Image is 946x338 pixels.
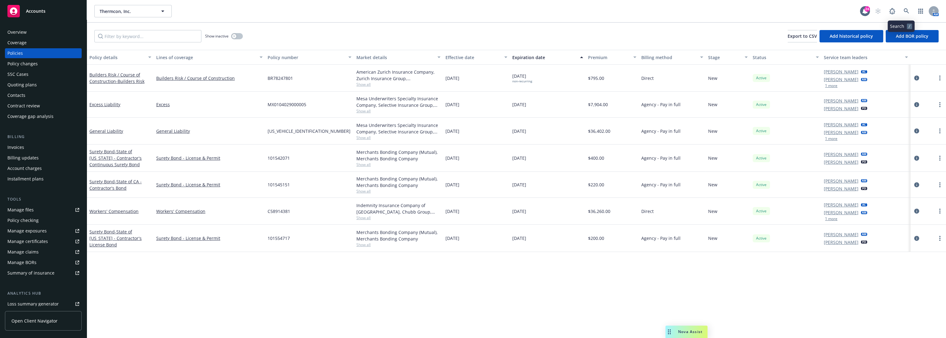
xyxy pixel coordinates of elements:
[512,208,526,214] span: [DATE]
[872,5,884,17] a: Start snowing
[5,299,82,309] a: Loss summary generator
[89,102,120,107] a: Excess Liability
[7,205,34,215] div: Manage files
[7,258,37,267] div: Manage BORs
[156,181,263,188] a: Surety Bond - License & Permit
[914,5,927,17] a: Switch app
[356,108,441,114] span: Show all
[268,75,293,81] span: BR78247801
[5,226,82,236] a: Manage exposures
[900,5,913,17] a: Search
[268,155,290,161] span: 101542071
[665,326,673,338] div: Drag to move
[7,27,27,37] div: Overview
[755,155,768,161] span: Active
[588,235,604,241] span: $200.00
[864,6,870,12] div: 24
[755,102,768,107] span: Active
[445,128,459,134] span: [DATE]
[708,155,717,161] span: New
[512,79,532,83] div: non-recurring
[89,149,142,167] a: Surety Bond
[641,128,681,134] span: Agency - Pay in full
[512,101,526,108] span: [DATE]
[5,153,82,163] a: Billing updates
[100,8,153,15] span: Thermcon, Inc.
[26,9,45,14] span: Accounts
[755,182,768,188] span: Active
[5,142,82,152] a: Invoices
[913,127,920,135] a: circleInformation
[7,153,39,163] div: Billing updates
[5,196,82,202] div: Tools
[87,50,154,65] button: Policy details
[7,111,54,121] div: Coverage gap analysis
[750,50,821,65] button: Status
[586,50,639,65] button: Premium
[886,5,898,17] a: Report a Bug
[886,30,939,42] button: Add BOR policy
[156,54,256,61] div: Lines of coverage
[936,181,944,188] a: more
[205,33,229,39] span: Show inactive
[708,181,717,188] span: New
[7,142,24,152] div: Invoices
[588,181,604,188] span: $220.00
[5,90,82,100] a: Contacts
[356,69,441,82] div: American Zurich Insurance Company, Zurich Insurance Group, [GEOGRAPHIC_DATA] Assure/[GEOGRAPHIC_D...
[641,181,681,188] span: Agency - Pay in full
[510,50,586,65] button: Expiration date
[824,239,858,245] a: [PERSON_NAME]
[156,155,263,161] a: Surety Bond - License & Permit
[641,54,696,61] div: Billing method
[89,72,144,84] a: Builders Risk / Course of Construction
[7,80,37,90] div: Quoting plans
[824,201,858,208] a: [PERSON_NAME]
[89,179,142,191] span: - State of CA - Contractor's Bond
[641,235,681,241] span: Agency - Pay in full
[5,59,82,69] a: Policy changes
[824,159,858,165] a: [PERSON_NAME]
[824,54,901,61] div: Service team leaders
[356,175,441,188] div: Merchants Bonding Company (Mutual), Merchants Bonding Company
[913,154,920,162] a: circleInformation
[512,155,526,161] span: [DATE]
[755,75,768,81] span: Active
[156,101,263,108] a: Excess
[445,208,459,214] span: [DATE]
[936,127,944,135] a: more
[830,33,873,39] span: Add historical policy
[7,299,59,309] div: Loss summary generator
[5,27,82,37] a: Overview
[94,5,172,17] button: Thermcon, Inc.
[445,75,459,81] span: [DATE]
[819,30,883,42] button: Add historical policy
[5,268,82,278] a: Summary of insurance
[512,73,532,83] span: [DATE]
[268,128,350,134] span: [US_VEHICLE_IDENTIFICATION_NUMBER]
[708,101,717,108] span: New
[639,50,706,65] button: Billing method
[156,128,263,134] a: General Liability
[356,135,441,140] span: Show all
[5,290,82,297] div: Analytics hub
[825,217,837,221] button: 1 more
[156,235,263,241] a: Surety Bond - License & Permit
[641,155,681,161] span: Agency - Pay in full
[7,174,44,184] div: Installment plans
[7,59,38,69] div: Policy changes
[5,247,82,257] a: Manage claims
[824,185,858,192] a: [PERSON_NAME]
[755,236,768,241] span: Active
[89,128,123,134] a: General Liability
[588,75,604,81] span: $795.00
[89,54,144,61] div: Policy details
[356,54,434,61] div: Market details
[936,74,944,82] a: more
[512,235,526,241] span: [DATE]
[5,174,82,184] a: Installment plans
[89,179,142,191] a: Surety Bond
[5,205,82,215] a: Manage files
[755,128,768,134] span: Active
[788,33,817,39] span: Export to CSV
